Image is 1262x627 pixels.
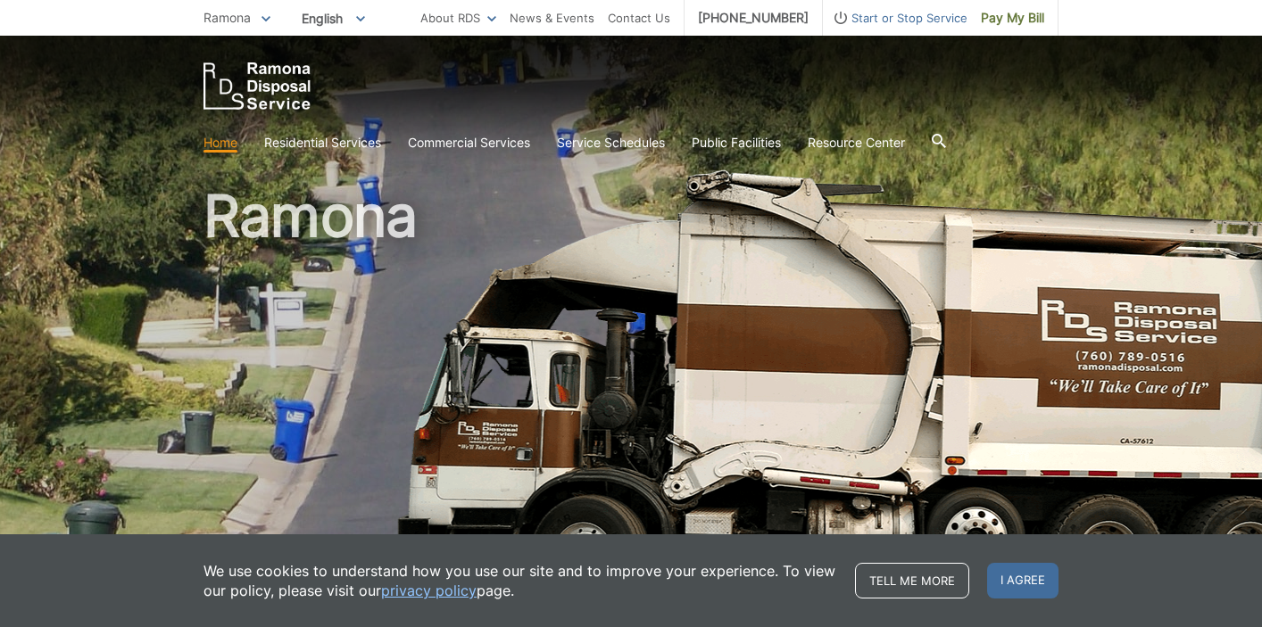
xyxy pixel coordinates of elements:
a: Tell me more [855,563,969,598]
span: Ramona [203,10,251,25]
a: privacy policy [381,581,477,600]
span: Pay My Bill [981,8,1044,28]
a: EDCD logo. Return to the homepage. [203,62,311,110]
a: Resource Center [808,133,905,153]
a: About RDS [420,8,496,28]
a: Residential Services [264,133,381,153]
span: English [288,4,378,33]
span: I agree [987,563,1059,598]
a: Public Facilities [692,133,781,153]
p: We use cookies to understand how you use our site and to improve your experience. To view our pol... [203,561,837,600]
a: Commercial Services [408,133,530,153]
a: News & Events [510,8,594,28]
a: Contact Us [608,8,670,28]
a: Home [203,133,237,153]
h1: Ramona [203,187,1059,579]
a: Service Schedules [557,133,665,153]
